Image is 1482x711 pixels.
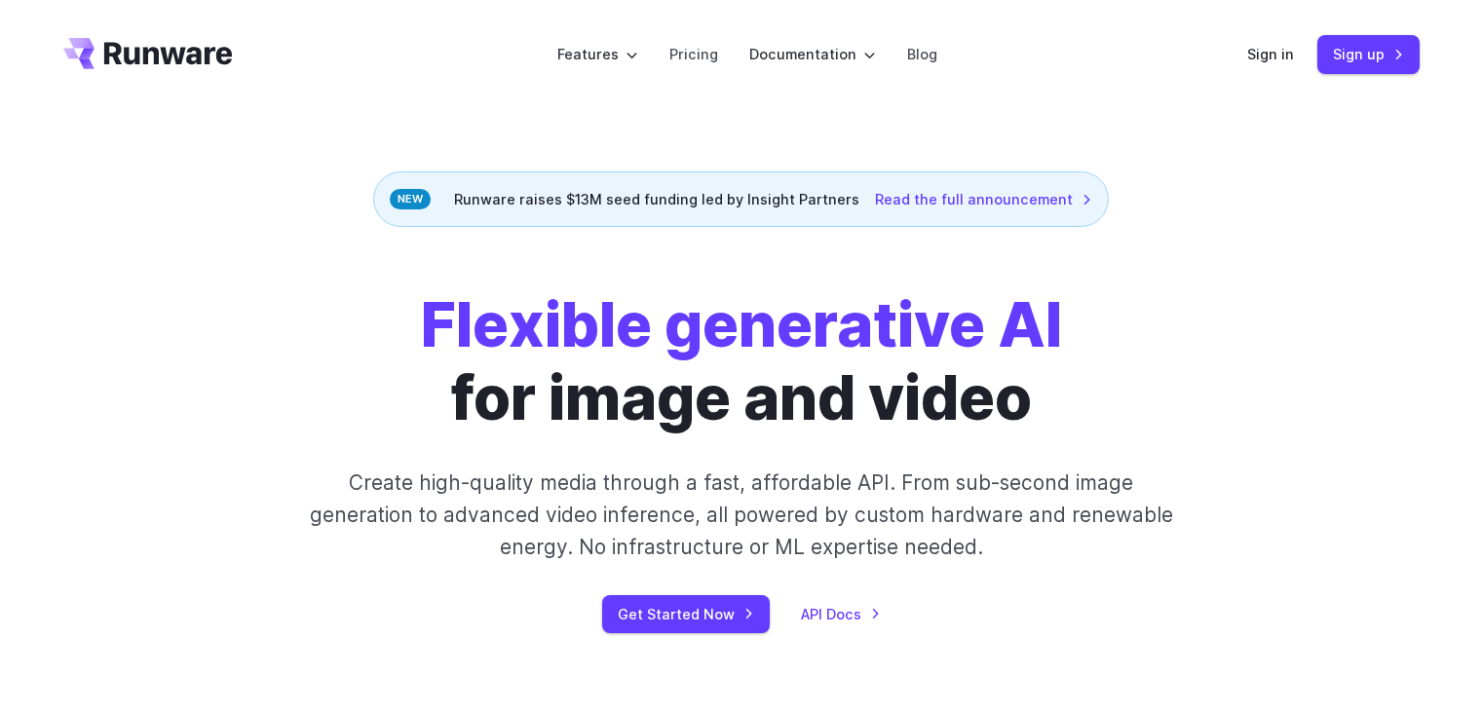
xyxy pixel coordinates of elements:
a: Blog [907,43,937,65]
a: Sign in [1247,43,1294,65]
a: Pricing [669,43,718,65]
strong: Flexible generative AI [421,288,1062,361]
p: Create high-quality media through a fast, affordable API. From sub-second image generation to adv... [307,467,1175,564]
a: Go to / [63,38,233,69]
a: Get Started Now [602,595,770,633]
a: Sign up [1317,35,1420,73]
a: API Docs [801,603,881,625]
label: Features [557,43,638,65]
a: Read the full announcement [875,188,1092,210]
h1: for image and video [421,289,1062,435]
div: Runware raises $13M seed funding led by Insight Partners [373,171,1109,227]
label: Documentation [749,43,876,65]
